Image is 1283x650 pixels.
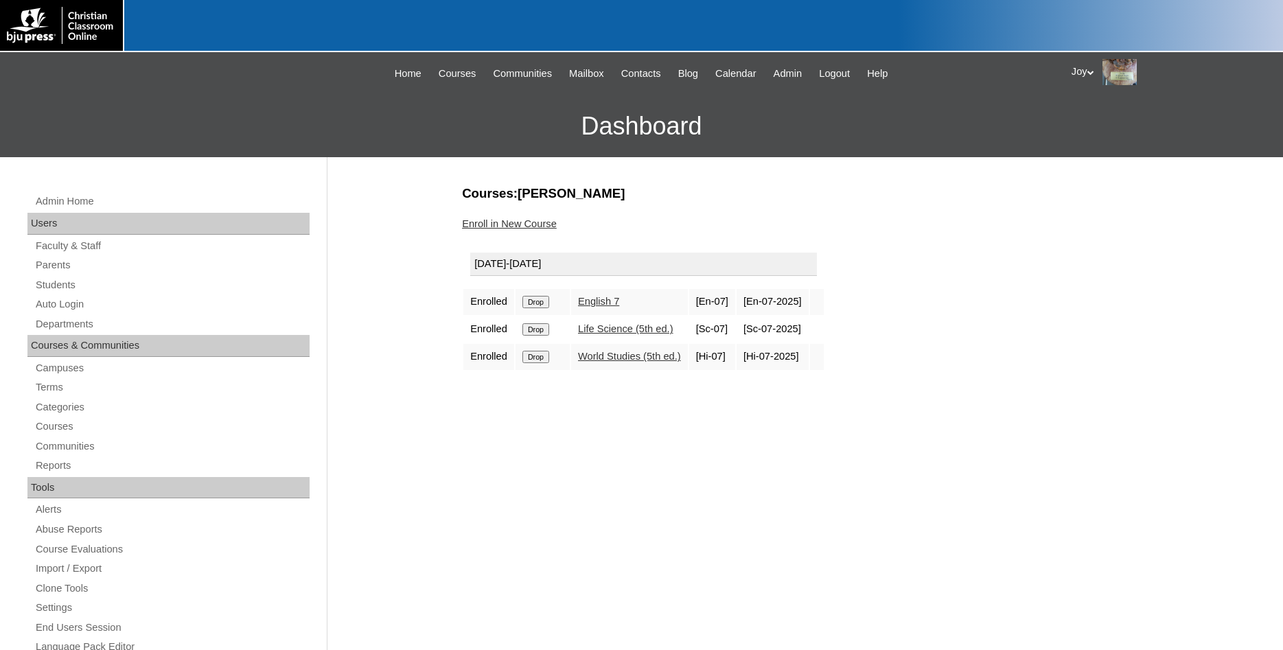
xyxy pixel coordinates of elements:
[34,418,310,435] a: Courses
[439,66,476,82] span: Courses
[522,323,549,336] input: Drop
[562,66,611,82] a: Mailbox
[34,360,310,377] a: Campuses
[395,66,421,82] span: Home
[569,66,604,82] span: Mailbox
[34,399,310,416] a: Categories
[463,289,514,315] td: Enrolled
[34,560,310,577] a: Import / Export
[1072,59,1269,85] div: Joy
[522,351,549,363] input: Drop
[819,66,850,82] span: Logout
[715,66,756,82] span: Calendar
[867,66,888,82] span: Help
[27,213,310,235] div: Users
[463,344,514,370] td: Enrolled
[388,66,428,82] a: Home
[463,316,514,343] td: Enrolled
[671,66,705,82] a: Blog
[487,66,559,82] a: Communities
[27,477,310,499] div: Tools
[1102,59,1137,85] img: Joy Dantz
[34,296,310,313] a: Auto Login
[34,316,310,333] a: Departments
[34,379,310,396] a: Terms
[578,351,681,362] a: World Studies (5th ed.)
[7,7,116,44] img: logo-white.png
[34,501,310,518] a: Alerts
[708,66,763,82] a: Calendar
[522,296,549,308] input: Drop
[767,66,809,82] a: Admin
[737,289,809,315] td: [En-07-2025]
[432,66,483,82] a: Courses
[462,185,1142,202] h3: Courses:[PERSON_NAME]
[34,193,310,210] a: Admin Home
[774,66,802,82] span: Admin
[614,66,668,82] a: Contacts
[689,344,735,370] td: [Hi-07]
[34,457,310,474] a: Reports
[689,316,735,343] td: [Sc-07]
[860,66,894,82] a: Help
[689,289,735,315] td: [En-07]
[578,296,619,307] a: English 7
[812,66,857,82] a: Logout
[34,541,310,558] a: Course Evaluations
[737,316,809,343] td: [Sc-07-2025]
[34,438,310,455] a: Communities
[621,66,661,82] span: Contacts
[34,521,310,538] a: Abuse Reports
[34,580,310,597] a: Clone Tools
[578,323,673,334] a: Life Science (5th ed.)
[494,66,553,82] span: Communities
[34,277,310,294] a: Students
[34,619,310,636] a: End Users Session
[737,344,809,370] td: [Hi-07-2025]
[462,218,557,229] a: Enroll in New Course
[34,237,310,255] a: Faculty & Staff
[470,253,817,276] div: [DATE]-[DATE]
[7,95,1276,157] h3: Dashboard
[34,599,310,616] a: Settings
[27,335,310,357] div: Courses & Communities
[34,257,310,274] a: Parents
[678,66,698,82] span: Blog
